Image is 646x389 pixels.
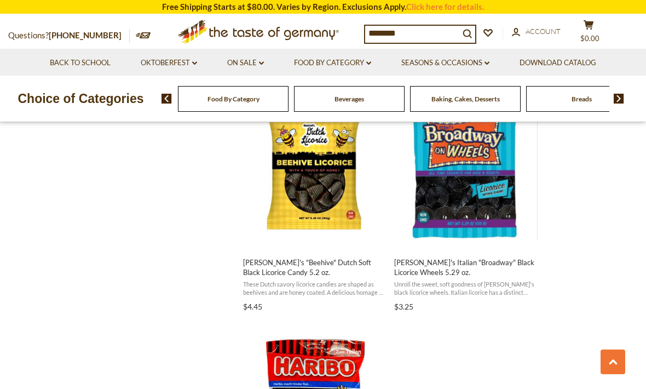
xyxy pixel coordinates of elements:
[394,280,536,297] span: Unroll the sweet, soft goodness of [PERSON_NAME]'s black licorice wheels. Italian licorice has a ...
[243,258,385,277] span: [PERSON_NAME]'s "Beehive" Dutch Soft Black Licorice Candy 5.2 oz.
[49,30,122,40] a: [PHONE_NUMBER]
[207,95,259,103] a: Food By Category
[243,280,385,297] span: These Dutch savory licorice candies are shaped as beehives and are honey coated. A delicious homa...
[334,95,364,103] a: Beverages
[294,57,371,69] a: Food By Category
[431,95,500,103] a: Baking, Cakes, Desserts
[512,26,561,38] a: Account
[8,28,130,43] p: Questions?
[241,85,387,315] a: Gustaf's
[520,57,596,69] a: Download Catalog
[401,57,489,69] a: Seasons & Occasions
[394,302,413,311] span: $3.25
[572,20,605,47] button: $0.00
[614,94,624,104] img: next arrow
[572,95,592,103] a: Breads
[393,85,538,315] a: Gustaf's Italian
[393,95,538,240] img: Gustaf's Black Licorice Wheels
[394,258,536,277] span: [PERSON_NAME]'s Italian "Broadway" Black Licorice Wheels 5.29 oz.
[241,95,387,240] img: Gustaf's "Beehive" Dutch Soft Black Licorice Candy 5.2 oz.
[161,94,172,104] img: previous arrow
[141,57,197,69] a: Oktoberfest
[50,57,111,69] a: Back to School
[580,34,599,43] span: $0.00
[526,27,561,36] span: Account
[243,302,262,311] span: $4.45
[406,2,484,12] a: Click here for details.
[227,57,264,69] a: On Sale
